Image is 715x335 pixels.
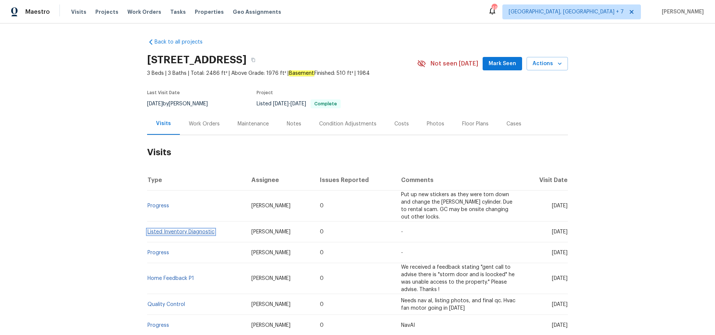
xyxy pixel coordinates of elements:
span: [DATE] [273,101,289,106]
span: [PERSON_NAME] [251,276,290,281]
div: Work Orders [189,120,220,128]
span: [DATE] [147,101,163,106]
span: 3 Beds | 3 Baths | Total: 2486 ft² | Above Grade: 1976 ft² | Finished: 510 ft² | 1984 [147,70,417,77]
span: [PERSON_NAME] [251,302,290,307]
div: Condition Adjustments [319,120,376,128]
span: Put up new stickers as they were torn down and change the [PERSON_NAME] cylinder. Due to rental s... [401,192,512,220]
span: 0 [320,250,324,255]
div: Visits [156,120,171,127]
span: Tasks [170,9,186,15]
a: Listed Inventory Diagnostic [147,229,214,234]
span: - [401,229,403,234]
span: Projects [95,8,118,16]
div: Floor Plans [462,120,489,128]
span: 0 [320,276,324,281]
h2: Visits [147,135,568,170]
span: [PERSON_NAME] [659,8,704,16]
span: - [401,250,403,255]
div: by [PERSON_NAME] [147,99,217,108]
span: - [273,101,306,106]
th: Comments [395,170,521,191]
span: [DATE] [552,276,568,281]
div: Maintenance [238,120,269,128]
span: [DATE] [290,101,306,106]
a: Home Feedback P1 [147,276,194,281]
span: Project [257,90,273,95]
th: Issues Reported [314,170,395,191]
span: 0 [320,302,324,307]
span: [PERSON_NAME] [251,323,290,328]
span: Geo Assignments [233,8,281,16]
span: [DATE] [552,229,568,234]
div: Costs [394,120,409,128]
span: NavAI [401,323,415,328]
span: [PERSON_NAME] [251,250,290,255]
span: [DATE] [552,323,568,328]
span: Maestro [25,8,50,16]
span: [DATE] [552,302,568,307]
div: Cases [506,120,521,128]
span: Actions [533,59,562,68]
span: [PERSON_NAME] [251,203,290,208]
span: [GEOGRAPHIC_DATA], [GEOGRAPHIC_DATA] + 7 [509,8,624,16]
span: 0 [320,203,324,208]
a: Back to all projects [147,38,219,46]
span: 0 [320,323,324,328]
button: Mark Seen [483,57,522,71]
span: 0 [320,229,324,234]
div: 49 [492,4,497,12]
span: Mark Seen [489,59,516,68]
span: Visits [71,8,86,16]
span: [PERSON_NAME] [251,229,290,234]
span: Not seen [DATE] [430,60,478,67]
a: Quality Control [147,302,185,307]
a: Progress [147,203,169,208]
span: Properties [195,8,224,16]
span: [DATE] [552,203,568,208]
span: [DATE] [552,250,568,255]
span: Complete [311,102,340,106]
th: Assignee [245,170,314,191]
span: Last Visit Date [147,90,180,95]
div: Notes [287,120,301,128]
span: Work Orders [127,8,161,16]
div: Photos [427,120,444,128]
a: Progress [147,323,169,328]
h2: [STREET_ADDRESS] [147,56,247,64]
span: Needs nav al, listing photos, and final qc. Hvac fan motor going in [DATE] [401,298,515,311]
a: Progress [147,250,169,255]
th: Type [147,170,245,191]
em: Basement [289,70,314,76]
button: Copy Address [247,53,260,67]
button: Actions [527,57,568,71]
span: Listed [257,101,341,106]
th: Visit Date [521,170,568,191]
span: We received a feedback stating "gent call to advise there is "storm door and is loocked" he was u... [401,265,515,292]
